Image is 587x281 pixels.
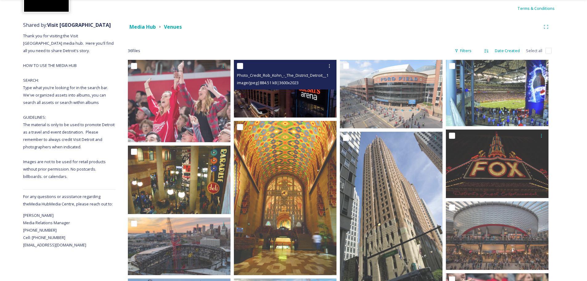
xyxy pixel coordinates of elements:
[129,23,156,30] strong: Media Hub
[237,80,299,85] span: image/jpeg | 884.51 kB | 3600 x 2023
[23,22,111,28] span: Shared by:
[128,146,230,214] img: FordField_interior_Bowen_9292_HR.jpeg
[446,130,548,198] img: 1DRK4990.jpg
[517,5,564,12] a: Terms & Conditions
[492,45,523,57] div: Date Created
[23,213,86,248] span: [PERSON_NAME] Media Relations Manager [PHONE_NUMBER] Cell: [PHONE_NUMBER] [EMAIL_ADDRESS][DOMAIN_...
[237,72,341,78] span: Photo_Credit_Rob_Kohn_-_The_District_Detroit__16_.jpeg
[128,48,140,54] span: 36 file s
[446,201,548,270] img: Photo_Credit_Rob_Kohn_-_The_District_Detroit__1_.jpeg
[234,121,336,275] img: IMG_2514_HR__3__Guardian_Building_Bill_Bowen.jpeg
[340,60,442,128] img: Ford_Field_Photo_Credit_Ford_Field.jpeg
[23,33,116,179] span: Thank you for visiting the Visit [GEOGRAPHIC_DATA] media hub. Here you'll find all you need to sh...
[164,23,182,30] strong: Venues
[451,45,475,57] div: Filters
[128,217,230,275] img: LCA_DJI_0002-Photo_Credit-Ilitch_Holdings-Usage_ends-May10_2023.jpeg
[128,60,230,142] img: LCA_2017-1115-DGR-655copy-Photo_Credit-Ilitch_Holdings-Usage_ends-May10_2023.jpeg
[446,60,548,126] img: FordField_interior_Bowen_9368_HR.jpeg
[517,6,555,11] span: Terms & Conditions
[526,48,542,54] span: Select all
[23,194,113,207] span: For any questions or assistance regarding the Media Hub Media Centre, please reach out to:
[47,22,111,28] strong: Visit [GEOGRAPHIC_DATA]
